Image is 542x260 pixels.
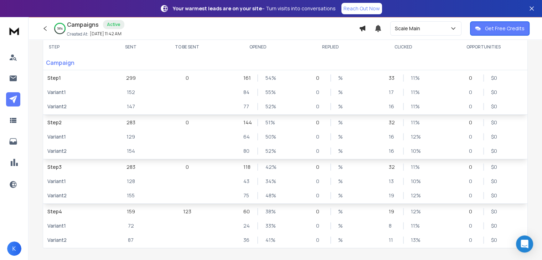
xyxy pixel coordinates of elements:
p: 0 [316,208,323,215]
p: 0 [316,74,323,82]
p: 8 [389,222,396,229]
p: 11 [389,236,396,244]
p: 0 [316,133,323,140]
p: 11 % [411,119,418,126]
img: logo [7,24,21,37]
p: 0 [469,119,476,126]
p: 19 [389,208,396,215]
p: 0 [469,133,476,140]
p: 0 [469,163,476,171]
p: 154 [127,147,135,155]
p: 54 % [265,74,272,82]
p: 0 [469,236,476,244]
p: Step 3 [47,163,105,171]
p: 51 % [265,119,272,126]
p: 11 % [411,89,418,96]
p: $ 0 [491,192,498,199]
p: $ 0 [491,89,498,96]
p: 161 [243,74,250,82]
p: 32 [389,163,396,171]
h1: Campaigns [67,20,99,29]
p: 75 [243,192,250,199]
button: Get Free Credits [470,21,530,36]
p: 11 % [411,103,418,110]
button: K [7,241,21,256]
p: 10 % [411,178,418,185]
p: $ 0 [491,119,498,126]
p: 64 [243,133,250,140]
p: 299 [126,74,136,82]
p: Step 2 [47,119,105,126]
p: 12 % [411,208,418,215]
a: Reach Out Now [341,3,382,14]
p: 52 % [265,103,272,110]
p: $ 0 [491,163,498,171]
th: CLICKED [367,38,440,56]
p: 16 [389,133,396,140]
p: 13 [389,178,396,185]
p: 41 % [265,236,272,244]
p: Step 4 [47,208,105,215]
p: 55 % [265,89,272,96]
p: % [338,119,345,126]
p: Reach Out Now [344,5,380,12]
p: 0 [316,178,323,185]
p: $ 0 [491,103,498,110]
p: 0 [186,119,189,126]
p: 123 [183,208,191,215]
p: 84 [243,89,250,96]
p: 87 [128,236,134,244]
p: 17 [389,89,396,96]
p: [DATE] 11:42 AM [90,31,122,37]
p: 13 % [411,236,418,244]
p: 38 % [265,208,272,215]
p: Variant 2 [47,192,105,199]
p: % [338,89,345,96]
p: 0 [316,163,323,171]
p: % [338,147,345,155]
p: Created At: [67,31,88,37]
th: OPPORTUNITIES [440,38,527,56]
p: Variant 1 [47,178,105,185]
p: 0 [469,74,476,82]
p: 0 [469,178,476,185]
p: 32 [389,119,396,126]
p: $ 0 [491,208,498,215]
p: % [338,208,345,215]
p: Variant 1 [47,133,105,140]
p: 144 [243,119,250,126]
p: 10 % [411,147,418,155]
p: Get Free Credits [485,25,525,32]
p: 0 [469,222,476,229]
div: Active [103,20,124,29]
th: REPLIED [294,38,367,56]
p: 0 [316,147,323,155]
p: Variant 2 [47,147,105,155]
p: 80 [243,147,250,155]
p: % [338,74,345,82]
p: 34 % [265,178,272,185]
th: SENT [109,38,153,56]
p: $ 0 [491,236,498,244]
p: % [338,178,345,185]
p: 43 [243,178,250,185]
p: 60 [243,208,250,215]
p: 283 [127,119,135,126]
th: STEP [43,38,109,56]
p: Scale Main [395,25,423,32]
p: Step 1 [47,74,105,82]
p: 36 [243,236,250,244]
p: 0 [316,192,323,199]
p: 0 [469,208,476,215]
p: 24 [243,222,250,229]
p: 0 [186,163,189,171]
p: Campaign [43,56,109,70]
p: 0 [316,222,323,229]
p: 0 [316,236,323,244]
p: 19 [389,192,396,199]
strong: Your warmest leads are on your site [173,5,262,12]
p: 128 [127,178,135,185]
p: 12 % [411,192,418,199]
p: % [338,222,345,229]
